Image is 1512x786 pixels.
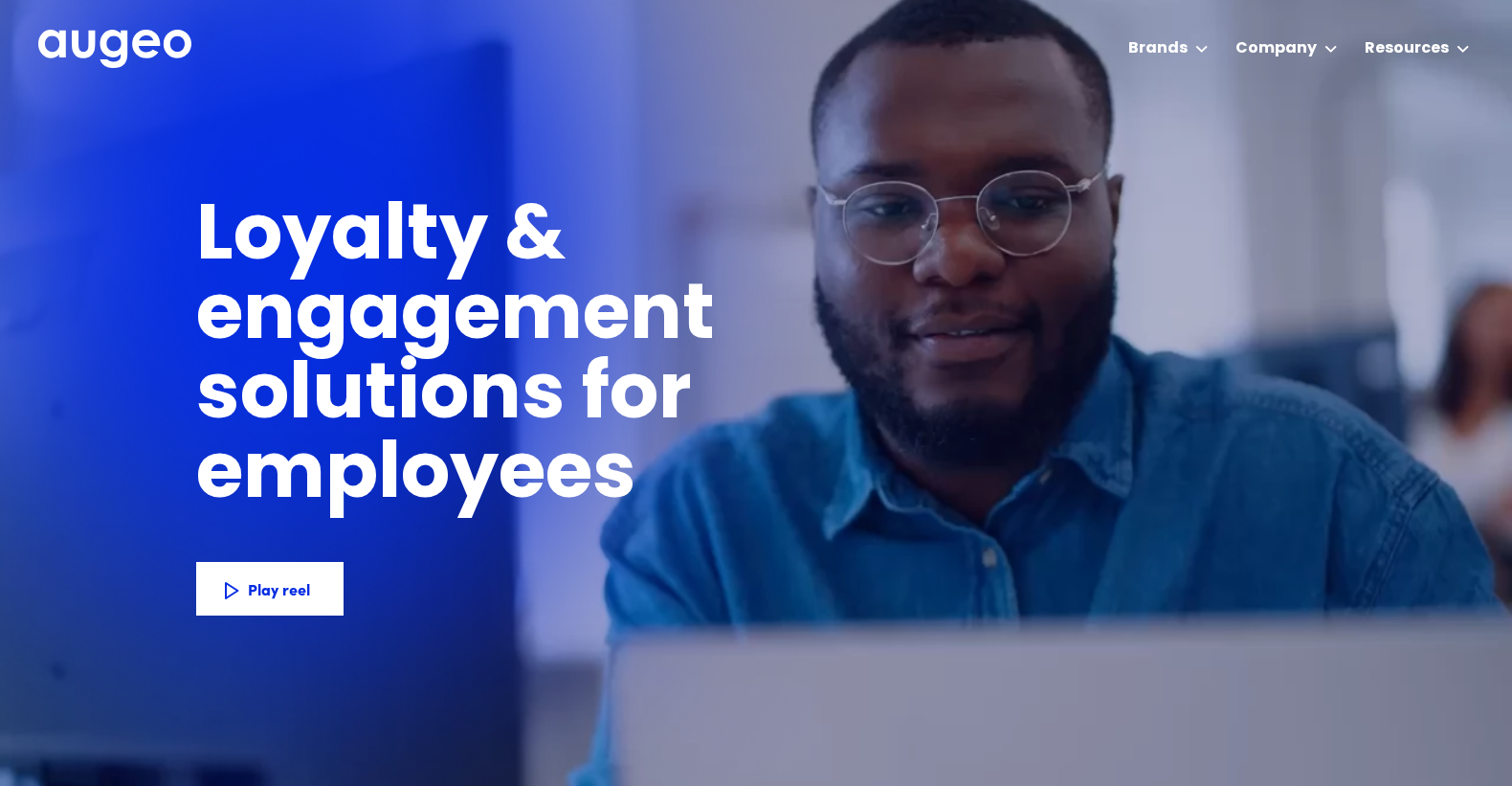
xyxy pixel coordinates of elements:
[38,30,191,69] img: Augeo's full logo in white.
[1365,37,1449,60] div: Resources
[1235,37,1317,60] div: Company
[1128,37,1188,60] div: Brands
[196,199,1023,438] h1: Loyalty & engagement solutions for
[38,30,191,70] a: home
[196,562,344,616] a: Play reel
[196,438,670,517] h1: employees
